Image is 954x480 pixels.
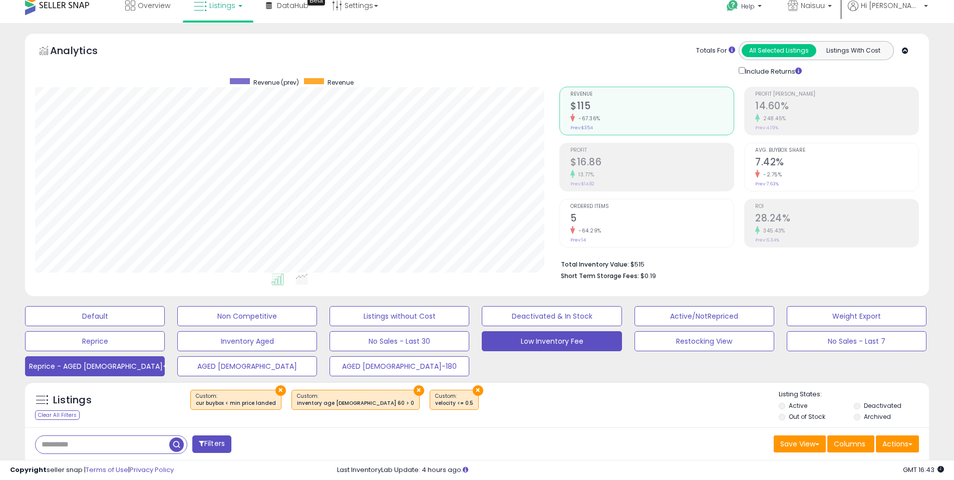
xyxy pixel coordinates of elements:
[755,92,918,97] span: Profit [PERSON_NAME]
[473,385,483,396] button: ×
[779,390,929,399] p: Listing States:
[861,1,921,11] span: Hi [PERSON_NAME]
[903,465,944,474] span: 2025-09-17 16:43 GMT
[570,148,734,153] span: Profit
[789,412,825,421] label: Out of Stock
[177,331,317,351] button: Inventory Aged
[25,331,165,351] button: Reprice
[297,400,414,407] div: inventory age [DEMOGRAPHIC_DATA] 60 > 0
[25,356,165,376] button: Reprice - AGED [DEMOGRAPHIC_DATA]+
[570,181,594,187] small: Prev: $14.82
[834,439,865,449] span: Columns
[53,393,92,407] h5: Listings
[634,306,774,326] button: Active/NotRepriced
[50,44,117,60] h5: Analytics
[787,306,926,326] button: Weight Export
[774,435,826,452] button: Save View
[760,171,782,178] small: -2.75%
[755,148,918,153] span: Avg. Buybox Share
[755,181,779,187] small: Prev: 7.63%
[561,260,629,269] b: Total Inventory Value:
[570,125,593,131] small: Prev: $354
[192,435,231,453] button: Filters
[25,306,165,326] button: Default
[177,306,317,326] button: Non Competitive
[561,258,911,270] li: $515
[570,212,734,226] h2: 5
[755,204,918,209] span: ROI
[755,237,779,243] small: Prev: 6.34%
[435,392,473,407] span: Custom:
[787,331,926,351] button: No Sales - Last 7
[742,44,816,57] button: All Selected Listings
[575,171,594,178] small: 13.77%
[328,78,354,87] span: Revenue
[848,1,928,23] a: Hi [PERSON_NAME]
[755,100,918,114] h2: 14.60%
[789,401,807,410] label: Active
[864,412,891,421] label: Archived
[209,1,235,11] span: Listings
[755,156,918,170] h2: 7.42%
[696,46,735,56] div: Totals For
[827,435,874,452] button: Columns
[330,356,469,376] button: AGED [DEMOGRAPHIC_DATA]-180
[864,401,901,410] label: Deactivated
[570,237,586,243] small: Prev: 14
[570,100,734,114] h2: $115
[86,465,128,474] a: Terms of Use
[570,156,734,170] h2: $16.86
[10,465,174,475] div: seller snap | |
[414,385,424,396] button: ×
[196,392,276,407] span: Custom:
[10,465,47,474] strong: Copyright
[253,78,299,87] span: Revenue (prev)
[177,356,317,376] button: AGED [DEMOGRAPHIC_DATA]
[760,115,786,122] small: 248.45%
[482,331,621,351] button: Low Inventory Fee
[35,410,80,420] div: Clear All Filters
[275,385,286,396] button: ×
[801,1,825,11] span: Naisuu
[138,1,170,11] span: Overview
[130,465,174,474] a: Privacy Policy
[741,2,755,11] span: Help
[575,115,600,122] small: -67.36%
[337,465,944,475] div: Last InventoryLab Update: 4 hours ago.
[760,227,785,234] small: 345.43%
[277,1,308,11] span: DataHub
[816,44,890,57] button: Listings With Cost
[575,227,601,234] small: -64.29%
[755,125,778,131] small: Prev: 4.19%
[570,92,734,97] span: Revenue
[196,400,276,407] div: cur buybox < min price landed
[297,392,414,407] span: Custom:
[731,65,814,77] div: Include Returns
[330,331,469,351] button: No Sales - Last 30
[482,306,621,326] button: Deactivated & In Stock
[876,435,919,452] button: Actions
[641,271,656,281] span: $0.19
[561,272,639,280] b: Short Term Storage Fees:
[755,212,918,226] h2: 28.24%
[435,400,473,407] div: velocity <= 0.5
[330,306,469,326] button: Listings without Cost
[634,331,774,351] button: Restocking View
[570,204,734,209] span: Ordered Items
